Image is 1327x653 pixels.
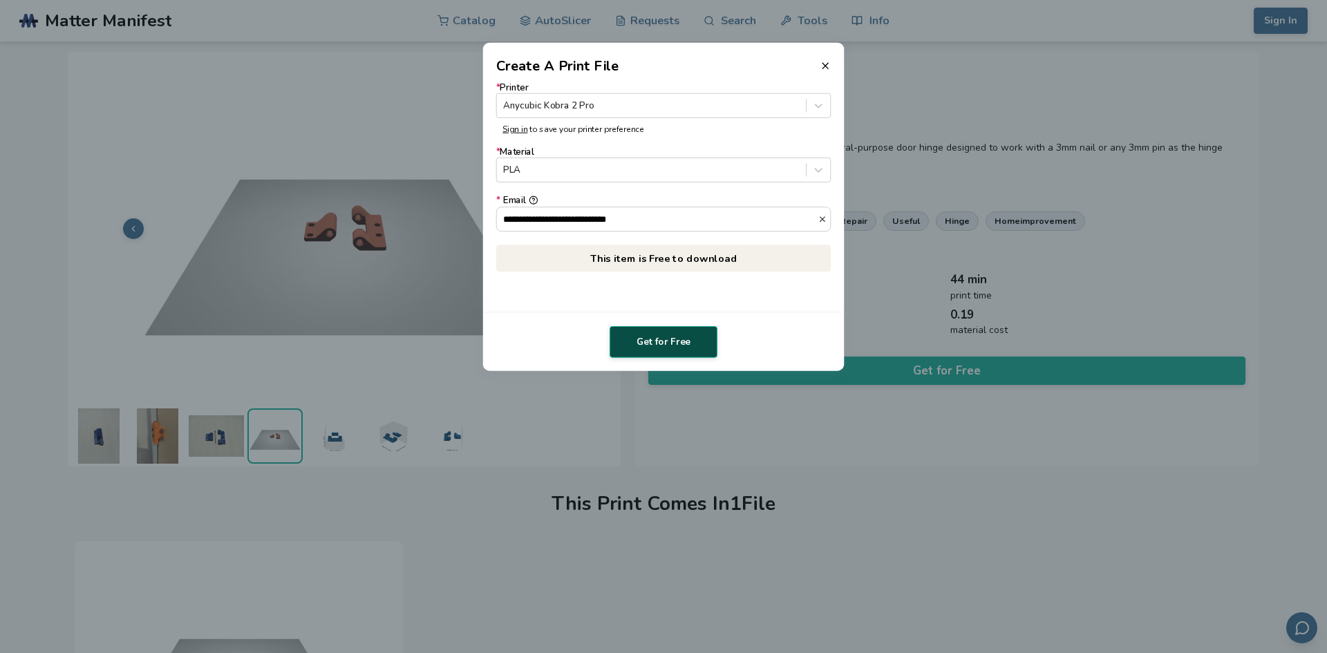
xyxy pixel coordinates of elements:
div: Email [496,196,831,206]
button: *Email [818,214,830,223]
input: *PrinterAnycubic Kobra 2 Pro [503,100,506,111]
input: *Email [497,207,818,231]
button: Get for Free [610,326,717,358]
label: Material [496,147,831,182]
a: Sign in [502,123,527,134]
p: This item is Free to download [496,245,831,272]
input: *MaterialPLA [503,165,506,176]
button: *Email [529,196,538,205]
h2: Create A Print File [496,56,619,76]
label: Printer [496,82,831,117]
p: to save your printer preference [502,124,825,134]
